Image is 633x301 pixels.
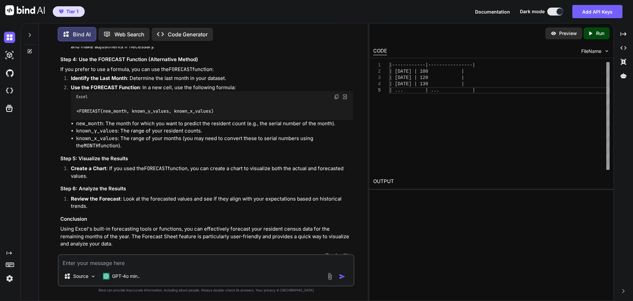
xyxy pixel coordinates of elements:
[333,253,339,258] img: like
[169,66,193,73] code: FORECAST
[551,30,557,36] img: preview
[389,81,464,87] span: | [DATE] | 130 |
[53,6,85,17] button: premiumTier 1
[334,94,339,99] img: copy
[73,273,88,280] p: Source
[76,94,88,99] span: Excel
[71,165,106,171] strong: Create a Chart
[60,215,353,223] h3: Conclusion
[389,75,464,80] span: | [DATE] | 120 |
[373,62,381,68] div: 1
[112,273,140,280] p: GPT-4o min..
[373,81,381,87] div: 4
[71,84,140,91] strong: Use the FORECAST Function
[144,165,168,172] code: FORECAST
[373,68,381,75] div: 2
[76,120,353,128] li: : The month for which you want to predict the resident count (e.g., the serial number of the month).
[339,273,346,280] img: icon
[60,225,353,248] p: Using Excel's built-in forecasting tools or functions, you can effectively forecast your resident...
[475,8,510,15] button: Documentation
[373,75,381,81] div: 3
[475,9,510,15] span: Documentation
[324,253,329,258] img: copy
[66,165,353,180] li: : If you used the function, you can create a chart to visualize both the actual and forecasted va...
[559,30,577,37] p: Preview
[66,75,353,84] li: : Determine the last month in your dataset.
[71,75,127,81] strong: Identify the Last Month
[71,196,121,202] strong: Review the Forecast
[60,155,353,163] h3: Step 5: Visualize the Results
[76,128,118,134] code: known_y_values
[84,142,99,149] code: MONTH
[76,108,214,115] code: =FORECAST(new_month, known_y_values, known_x_values)
[58,288,354,293] p: Bind can provide inaccurate information, including about people. Always double-check its answers....
[326,273,334,280] img: attachment
[103,273,109,280] img: GPT-4o mini
[76,135,118,142] code: known_x_values
[389,62,475,68] span: |------------|----------------|
[4,32,15,43] img: darkChat
[581,48,601,55] span: FileName
[4,273,15,284] img: settings
[369,174,614,189] h2: OUTPUT
[73,30,91,38] p: Bind AI
[4,50,15,61] img: darkAi-studio
[373,87,381,94] div: 5
[4,85,15,96] img: cloudideIcon
[66,84,353,150] li: : In a new cell, use the following formula:
[66,195,353,210] li: : Look at the forecasted values and see if they align with your expectations based on historical ...
[66,8,78,15] span: Tier 1
[60,66,353,73] p: If you prefer to use a formula, you can use the function:
[373,47,387,55] div: CODE
[572,5,622,18] button: Add API Keys
[114,30,144,38] p: Web Search
[59,10,64,14] img: premium
[76,127,353,135] li: : The range of your resident counts.
[520,8,545,15] span: Dark mode
[60,56,353,63] h3: Step 4: Use the FORECAST Function (Alternative Method)
[389,88,475,93] span: | ... | ... |
[60,185,353,193] h3: Step 6: Analyze the Results
[5,5,45,15] img: Bind AI
[76,135,353,150] li: : The range of your months (you may need to convert these to serial numbers using the function).
[342,94,348,100] img: Open in Browser
[343,253,348,258] img: dislike
[389,69,464,74] span: | [DATE] | 100 |
[90,274,96,279] img: Pick Models
[596,30,604,37] p: Run
[4,67,15,79] img: githubDark
[76,120,103,127] code: new_month
[168,30,208,38] p: Code Generator
[604,48,610,54] img: chevron down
